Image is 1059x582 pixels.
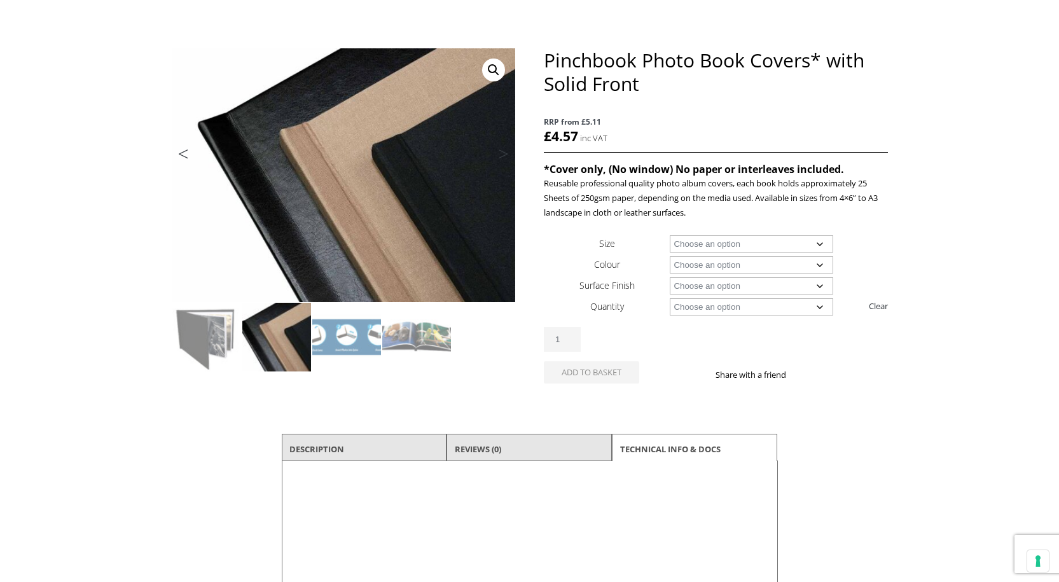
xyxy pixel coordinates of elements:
[289,438,344,461] a: Description
[544,127,551,145] span: £
[242,373,311,441] img: Pinchbook Photo Book Covers* with Solid Front - Image 6
[382,373,451,441] img: Pinchbook Photo Book Covers* with Solid Front - Image 8
[832,370,842,380] img: email sharing button
[869,296,888,316] a: Clear options
[482,59,505,81] a: View full-screen image gallery
[455,438,501,461] a: Reviews (0)
[544,48,887,95] h1: Pinchbook Photo Book Covers* with Solid Front
[242,303,311,371] img: Pinchbook Photo Book Covers* with Solid Front - Image 2
[312,373,381,441] img: Pinchbook Photo Book Covers* with Solid Front - Image 7
[172,373,241,441] img: Pinchbook Photo Book Covers* with Solid Front - Image 5
[544,176,887,220] p: Reusable professional quality photo album covers, each book holds approximately 25 Sheets of 250g...
[172,303,241,371] img: Pinchbook Photo Book Covers* with Solid Front
[312,303,381,371] img: Pinchbook Photo Book Covers* with Solid Front - Image 3
[544,361,639,384] button: Add to basket
[620,438,721,461] a: TECHNICAL INFO & DOCS
[579,279,635,291] label: Surface Finish
[716,368,801,382] p: Share with a friend
[544,114,887,129] span: RRP from £5.11
[1027,550,1049,572] button: Your consent preferences for tracking technologies
[544,162,887,176] h4: *Cover only, (No window) No paper or interleaves included.
[544,327,581,352] input: Product quantity
[817,370,827,380] img: twitter sharing button
[801,370,812,380] img: facebook sharing button
[594,258,620,270] label: Colour
[599,237,615,249] label: Size
[544,127,578,145] bdi: 4.57
[382,303,451,371] img: Pinchbook Photo Book Covers* with Solid Front - Image 4
[590,300,624,312] label: Quantity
